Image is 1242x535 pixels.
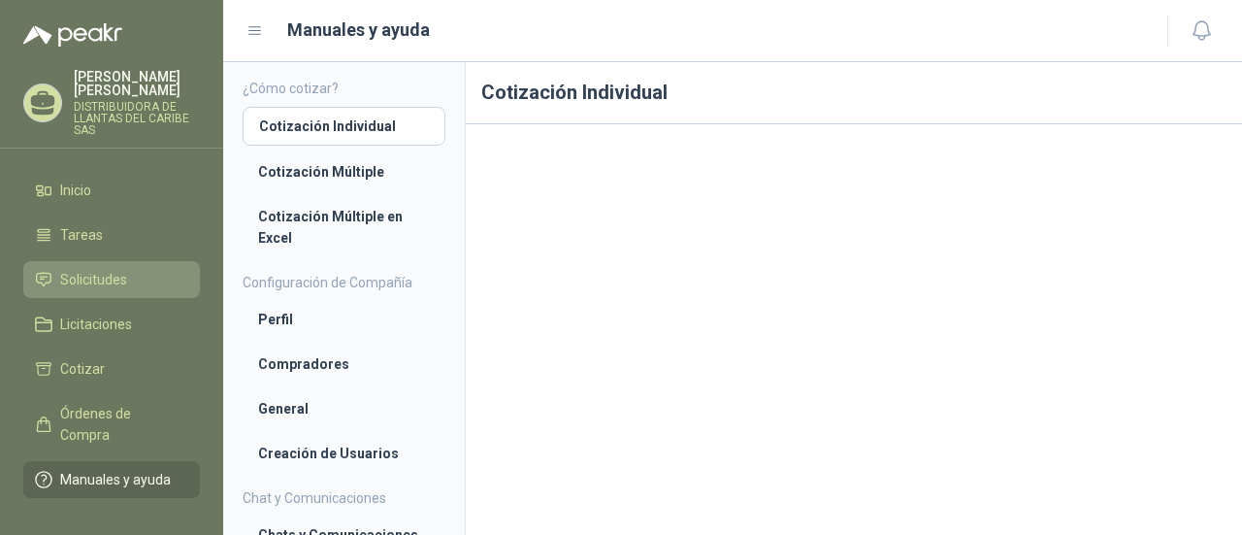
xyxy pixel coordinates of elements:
[243,78,445,99] h4: ¿Cómo cotizar?
[23,172,200,209] a: Inicio
[243,390,445,427] a: General
[23,395,200,453] a: Órdenes de Compra
[60,269,127,290] span: Solicitudes
[287,17,430,44] h1: Manuales y ayuda
[23,351,200,387] a: Cotizar
[243,301,445,338] a: Perfil
[258,398,430,419] li: General
[243,153,445,190] a: Cotización Múltiple
[60,358,105,380] span: Cotizar
[243,107,445,146] a: Cotización Individual
[258,443,430,464] li: Creación de Usuarios
[258,206,430,249] li: Cotización Múltiple en Excel
[60,469,171,490] span: Manuales y ayuda
[23,261,200,298] a: Solicitudes
[259,116,429,137] li: Cotización Individual
[243,487,445,509] h4: Chat y Comunicaciones
[466,62,1242,124] h1: Cotización Individual
[258,309,430,330] li: Perfil
[243,346,445,383] a: Compradores
[60,224,103,246] span: Tareas
[243,198,445,256] a: Cotización Múltiple en Excel
[74,70,200,97] p: [PERSON_NAME] [PERSON_NAME]
[74,101,200,136] p: DISTRIBUIDORA DE LLANTAS DEL CARIBE SAS
[60,403,181,446] span: Órdenes de Compra
[23,23,122,47] img: Logo peakr
[243,272,445,293] h4: Configuración de Compañía
[258,161,430,183] li: Cotización Múltiple
[60,314,132,335] span: Licitaciones
[60,180,91,201] span: Inicio
[258,353,430,375] li: Compradores
[243,435,445,472] a: Creación de Usuarios
[23,306,200,343] a: Licitaciones
[23,461,200,498] a: Manuales y ayuda
[23,217,200,253] a: Tareas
